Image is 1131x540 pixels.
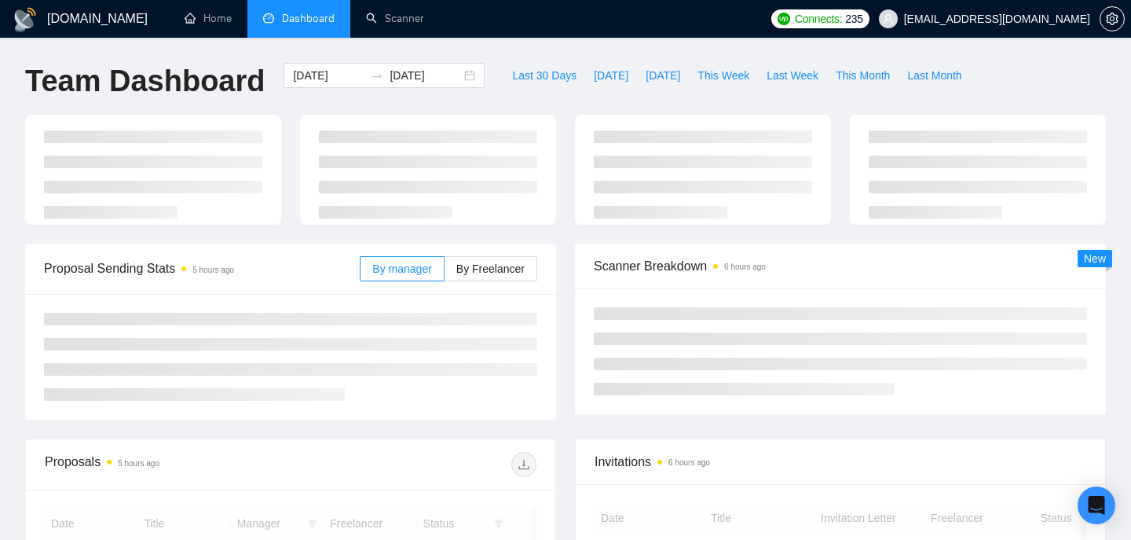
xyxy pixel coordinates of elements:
[758,63,827,88] button: Last Week
[192,266,234,274] time: 5 hours ago
[503,63,585,88] button: Last 30 Days
[1100,6,1125,31] button: setting
[795,10,842,28] span: Connects:
[637,63,689,88] button: [DATE]
[646,67,680,84] span: [DATE]
[845,10,862,28] span: 235
[697,67,749,84] span: This Week
[13,7,38,32] img: logo
[689,63,758,88] button: This Week
[293,67,364,84] input: Start date
[883,13,894,24] span: user
[185,12,232,25] a: homeHome
[25,63,265,100] h1: Team Dashboard
[907,67,961,84] span: Last Month
[836,67,890,84] span: This Month
[585,63,637,88] button: [DATE]
[372,263,431,275] span: By manager
[1084,252,1106,265] span: New
[767,67,818,84] span: Last Week
[45,452,291,477] div: Proposals
[899,63,970,88] button: Last Month
[282,12,335,25] span: Dashboard
[371,69,383,82] span: to
[595,452,1086,472] span: Invitations
[594,256,1087,276] span: Scanner Breakdown
[778,13,790,25] img: upwork-logo.png
[512,67,576,84] span: Last 30 Days
[1100,13,1124,25] span: setting
[371,69,383,82] span: swap-right
[263,13,274,24] span: dashboard
[724,263,766,271] time: 6 hours ago
[668,458,710,467] time: 6 hours ago
[44,259,360,278] span: Proposal Sending Stats
[390,67,461,84] input: End date
[456,263,525,275] span: By Freelancer
[1078,487,1115,524] div: Open Intercom Messenger
[1100,13,1125,25] a: setting
[366,12,424,25] a: searchScanner
[118,459,159,468] time: 5 hours ago
[827,63,899,88] button: This Month
[594,67,628,84] span: [DATE]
